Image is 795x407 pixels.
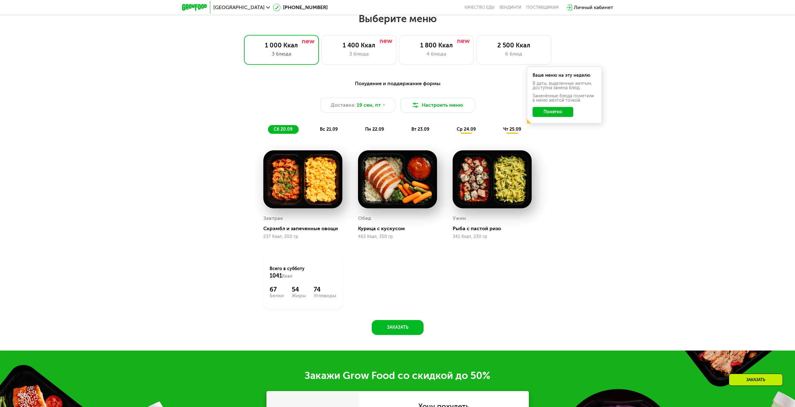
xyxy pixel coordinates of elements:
div: Похудение и поддержание формы [213,80,583,88]
span: вс 21.09 [320,127,338,132]
div: Рыба с пастой ризо [453,225,537,232]
span: 1041 [270,272,282,279]
a: [PHONE_NUMBER] [273,4,328,11]
div: Всего в субботу [270,266,336,279]
button: Настроить меню [400,98,475,113]
div: В даты, выделенные желтым, доступна замена блюд. [533,81,596,90]
div: 3 блюда [251,50,312,58]
a: Качество еды [465,5,494,10]
div: Завтрак [263,214,283,223]
div: Заменённые блюда пометили в меню жёлтой точкой. [533,94,596,103]
span: ср 24.09 [457,127,476,132]
div: 1 400 Ккал [328,41,390,49]
div: Обед [358,214,371,223]
span: Ккал [282,274,292,279]
div: Курица с кускусом [358,225,442,232]
a: Вендинги [499,5,521,10]
div: 237 Ккал, 200 гр [263,234,342,239]
div: Жиры [292,293,306,298]
div: 67 [270,286,284,293]
div: Ваше меню на эту неделю [533,73,596,78]
div: Белки [270,293,284,298]
div: 2 500 Ккал [483,41,545,49]
span: 19 сен, пт [357,101,381,109]
span: Доставка: [331,101,355,109]
div: 341 Ккал, 230 гр [453,234,532,239]
div: Заказать [729,374,783,386]
div: поставщикам [526,5,559,10]
div: 54 [292,286,306,293]
div: Личный кабинет [574,4,613,11]
div: Ужин [453,214,466,223]
div: 74 [314,286,336,293]
span: пн 22.09 [365,127,384,132]
div: Скрэмбл и запеченные овощи [263,225,347,232]
h2: Выберите меню [20,12,775,25]
button: Понятно [533,107,573,117]
div: 1 800 Ккал [405,41,467,49]
div: 463 Ккал, 350 гр [358,234,437,239]
span: чт 25.09 [503,127,521,132]
span: сб 20.09 [274,127,292,132]
div: 6 блюд [483,50,545,58]
button: Заказать [372,320,424,335]
div: 3 блюда [328,50,390,58]
div: Углеводы [314,293,336,298]
div: 1 000 Ккал [251,41,312,49]
div: 4 блюда [405,50,467,58]
span: [GEOGRAPHIC_DATA] [213,5,265,10]
span: вт 23.09 [411,127,429,132]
